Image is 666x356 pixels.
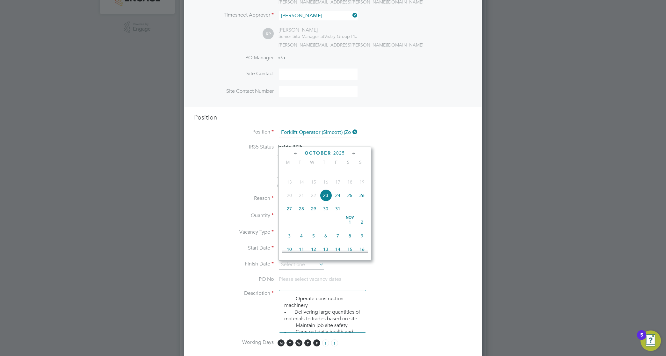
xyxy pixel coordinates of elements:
[263,28,274,40] span: RP
[308,189,320,201] span: 22
[194,88,274,95] label: Site Contact Number
[194,129,274,135] label: Position
[344,216,356,228] span: 1
[283,230,295,242] span: 3
[356,230,368,242] span: 9
[356,176,368,188] span: 19
[194,212,274,219] label: Quantity
[332,243,344,255] span: 14
[313,339,320,346] span: F
[308,176,320,188] span: 15
[283,189,295,201] span: 20
[194,195,274,202] label: Reason
[342,159,354,165] span: S
[279,33,357,39] div: Vistry Group Plc
[279,42,423,48] span: [PERSON_NAME][EMAIL_ADDRESS][PERSON_NAME][DOMAIN_NAME]
[344,216,356,219] span: Nov
[295,203,308,215] span: 28
[194,290,274,297] label: Description
[194,229,274,236] label: Vacancy Type
[641,331,661,351] button: Open Resource Center, 5 new notifications
[320,243,332,255] span: 13
[194,12,274,18] label: Timesheet Approver
[279,27,357,33] div: [PERSON_NAME]
[194,245,274,251] label: Start Date
[194,54,274,61] label: PO Manager
[320,176,332,188] span: 16
[308,230,320,242] span: 5
[194,70,274,77] label: Site Contact
[282,159,294,165] span: M
[194,261,274,267] label: Finish Date
[344,189,356,201] span: 25
[278,154,336,158] strong: Status Determination Statement
[354,159,366,165] span: S
[194,276,274,283] label: PO No
[320,203,332,215] span: 30
[278,339,285,346] span: M
[283,176,295,188] span: 13
[278,54,285,61] span: n/a
[194,144,274,150] label: IR35 Status
[356,189,368,201] span: 26
[194,339,274,346] label: Working Days
[332,230,344,242] span: 7
[295,189,308,201] span: 21
[318,159,330,165] span: T
[332,176,344,188] span: 17
[295,230,308,242] span: 4
[295,243,308,255] span: 11
[640,335,643,343] div: 5
[279,276,341,282] span: Please select vacancy dates
[330,159,342,165] span: F
[294,159,306,165] span: T
[344,243,356,255] span: 15
[344,176,356,188] span: 18
[286,339,293,346] span: T
[277,176,363,188] span: The status determination for this position can be updated after creating the vacancy
[332,189,344,201] span: 24
[333,150,345,156] span: 2025
[305,150,331,156] span: October
[331,339,338,346] span: S
[356,216,368,228] span: 2
[308,203,320,215] span: 29
[279,33,324,39] span: Senior Site Manager at
[356,243,368,255] span: 16
[194,113,472,121] h3: Position
[320,230,332,242] span: 6
[304,339,311,346] span: T
[308,243,320,255] span: 12
[306,159,318,165] span: W
[283,243,295,255] span: 10
[279,260,324,270] input: Select one
[279,11,358,20] input: Search for...
[295,176,308,188] span: 14
[279,128,358,137] input: Search for...
[320,189,332,201] span: 23
[332,203,344,215] span: 31
[295,339,302,346] span: W
[278,144,303,150] span: Inside IR35
[344,230,356,242] span: 8
[283,203,295,215] span: 27
[322,339,329,346] span: S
